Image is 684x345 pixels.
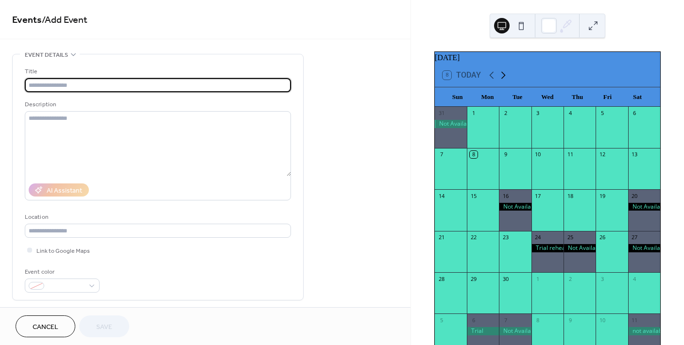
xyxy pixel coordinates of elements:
div: Not Available [499,327,531,335]
div: Event color [25,267,98,277]
div: 21 [438,234,445,241]
div: 28 [438,275,445,282]
div: 27 [631,234,638,241]
div: 10 [598,316,606,324]
a: Events [12,11,42,30]
div: Not Available [628,244,660,252]
div: Title [25,66,289,77]
div: 31 [438,110,445,117]
div: [DATE] [435,52,660,64]
div: 24 [534,234,542,241]
div: 12 [598,151,606,158]
div: 18 [566,192,574,199]
div: 19 [598,192,606,199]
div: 9 [566,316,574,324]
div: Fri [593,87,623,107]
div: 17 [534,192,542,199]
div: Sun [443,87,473,107]
div: Tue [502,87,532,107]
div: 3 [598,275,606,282]
div: Mon [473,87,503,107]
div: 5 [438,316,445,324]
div: 8 [534,316,542,324]
div: 25 [566,234,574,241]
div: Thu [563,87,593,107]
div: 13 [631,151,638,158]
div: 23 [502,234,509,241]
div: 14 [438,192,445,199]
div: 7 [438,151,445,158]
div: Trial [467,327,499,335]
div: 9 [502,151,509,158]
div: not available [628,327,660,335]
div: 30 [502,275,509,282]
div: 8 [470,151,477,158]
div: 2 [566,275,574,282]
div: 6 [470,316,477,324]
div: Description [25,99,289,110]
div: 20 [631,192,638,199]
div: 1 [534,275,542,282]
div: 3 [534,110,542,117]
span: Link to Google Maps [36,246,90,256]
div: 1 [470,110,477,117]
button: Cancel [16,315,75,337]
div: Not Available [499,203,531,211]
div: 7 [502,316,509,324]
div: 22 [470,234,477,241]
div: 10 [534,151,542,158]
div: Not Available [435,120,467,128]
div: 6 [631,110,638,117]
div: 16 [502,192,509,199]
span: / Add Event [42,11,87,30]
div: 26 [598,234,606,241]
div: Trial rehearsal dinner [531,244,564,252]
div: Location [25,212,289,222]
div: Not Available [628,203,660,211]
div: 5 [598,110,606,117]
div: 11 [566,151,574,158]
div: Not Available [564,244,596,252]
div: 15 [470,192,477,199]
span: Cancel [33,322,58,332]
div: 2 [502,110,509,117]
div: 29 [470,275,477,282]
div: 4 [566,110,574,117]
div: 4 [631,275,638,282]
div: Sat [622,87,652,107]
div: Wed [532,87,563,107]
div: 11 [631,316,638,324]
span: Event details [25,50,68,60]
